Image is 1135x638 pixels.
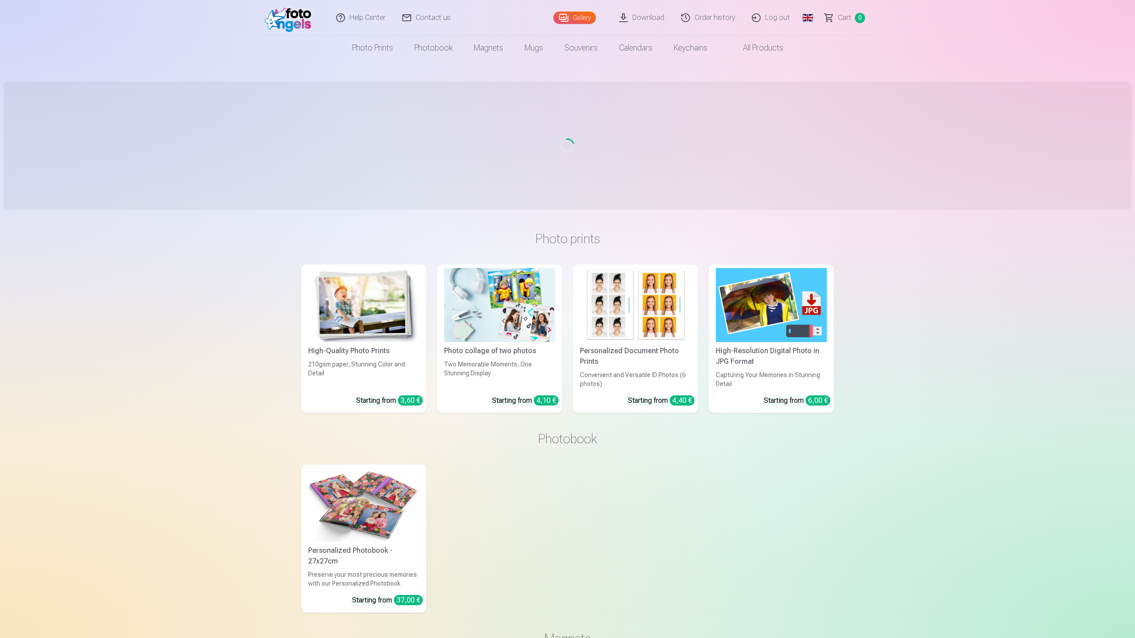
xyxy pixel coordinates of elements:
div: Convenient and Versatile ID Photos (6 photos) [576,370,694,388]
a: Personalized Photobook - 27x27cmPersonalized Photobook - 27x27cmPreserve your most precious memor... [301,465,426,613]
a: Magnets [463,35,514,60]
div: 210gsm paper, Stunning Color and Detail [305,360,423,388]
a: Gallery [553,12,596,24]
img: Personalized Document Photo Prints [580,268,691,342]
div: Preserve your most precious memories with our Personalized Photobook [305,570,423,588]
div: Starting from [356,395,423,406]
div: High-Resolution Digital Photo in JPG Format [712,346,830,367]
img: High-Resolution Digital Photo in JPG Format [716,268,827,342]
div: Personalized Photobook - 27x27cm [305,545,423,567]
a: High-Quality Photo PrintsHigh-Quality Photo Prints210gsm paper, Stunning Color and DetailStarting... [301,264,426,413]
div: 4,10 € [534,395,559,406]
a: Calendars [608,35,663,60]
h3: Photobook [308,431,827,447]
img: /fa1 [265,4,316,32]
div: Photo collage of two photos [441,346,559,356]
div: Starting from [628,395,694,406]
a: Keychains [663,35,718,60]
div: 6,00 € [806,395,830,406]
div: Personalized Document Photo Prints [576,346,694,367]
div: Two Memorable Moments, One Stunning Display [441,360,559,388]
span: 0 [855,13,865,23]
div: 4,40 € [670,395,694,406]
div: Starting from [352,595,423,606]
img: High-Quality Photo Prints [308,268,419,342]
a: High-Resolution Digital Photo in JPG FormatHigh-Resolution Digital Photo in JPG FormatCapturing Y... [709,264,834,413]
a: Mugs [514,35,554,60]
div: 3,60 € [398,395,423,406]
a: Personalized Document Photo PrintsPersonalized Document Photo PrintsConvenient and Versatile ID P... [573,264,698,413]
a: Photobook [404,35,463,60]
a: Souvenirs [554,35,608,60]
h3: Photo prints [308,231,827,247]
div: High-Quality Photo Prints [305,346,423,356]
div: Capturing Your Memories in Stunning Detail [712,370,830,388]
img: Photo collage of two photos [444,268,555,342]
a: All products [718,35,794,60]
div: 37,00 € [394,595,423,605]
span: Сart [838,12,851,23]
img: Personalized Photobook - 27x27cm [308,468,419,542]
a: Photo collage of two photosPhoto collage of two photosTwo Memorable Moments, One Stunning Display... [437,264,562,413]
a: Photo prints [341,35,404,60]
div: Starting from [492,395,559,406]
div: Starting from [764,395,830,406]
